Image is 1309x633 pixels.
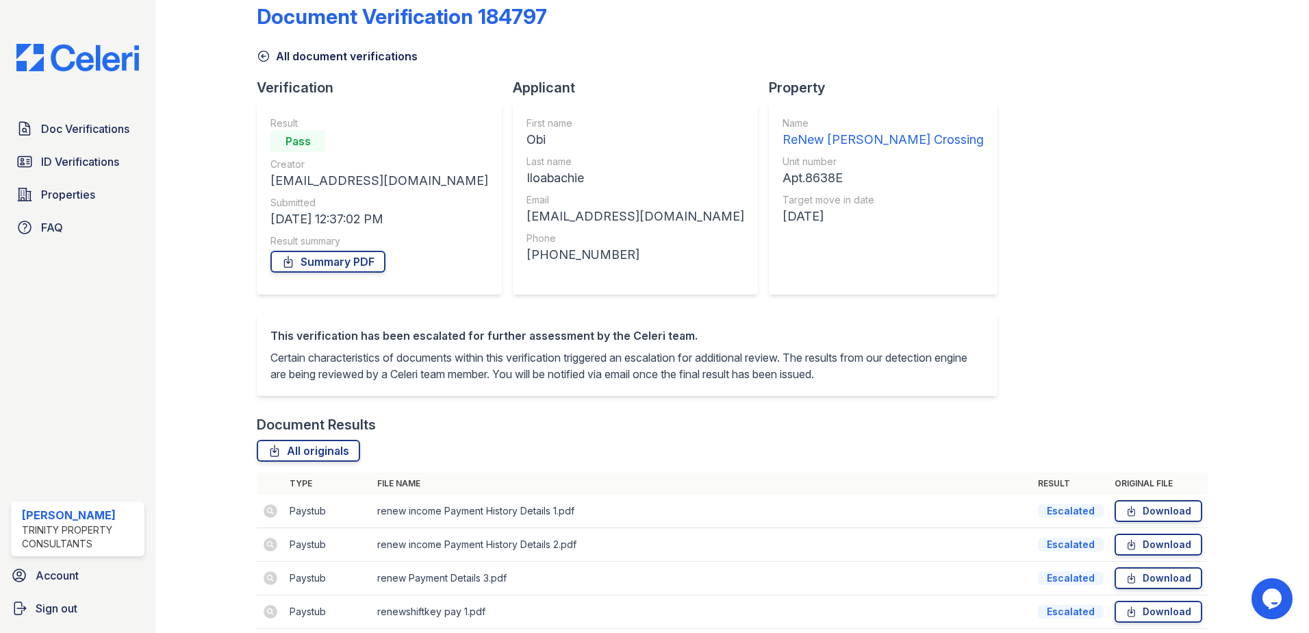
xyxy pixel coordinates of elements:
[783,169,984,188] div: Apt.8638E
[11,115,144,142] a: Doc Verifications
[284,528,372,562] td: Paystub
[372,528,1032,562] td: renew income Payment History Details 2.pdf
[270,251,385,273] a: Summary PDF
[11,181,144,208] a: Properties
[783,130,984,149] div: ReNew [PERSON_NAME] Crossing
[372,495,1032,528] td: renew income Payment History Details 1.pdf
[257,440,360,462] a: All originals
[11,148,144,175] a: ID Verifications
[270,327,984,344] div: This verification has been escalated for further assessment by the Celeri team.
[526,130,744,149] div: Obi
[22,523,139,551] div: Trinity Property Consultants
[769,78,1008,97] div: Property
[526,169,744,188] div: Iloabachie
[1032,473,1109,495] th: Result
[284,562,372,595] td: Paystub
[526,155,744,169] div: Last name
[284,495,372,528] td: Paystub
[41,153,119,170] span: ID Verifications
[1038,538,1104,551] div: Escalated
[36,600,77,617] span: Sign out
[270,210,488,229] div: [DATE] 12:37:02 PM
[526,232,744,245] div: Phone
[1109,473,1208,495] th: Original file
[270,196,488,210] div: Submitted
[41,121,129,137] span: Doc Verifications
[270,234,488,248] div: Result summary
[36,567,79,584] span: Account
[5,595,150,622] a: Sign out
[5,44,150,71] img: CE_Logo_Blue-a8612792a0a2168367f1c8372b55b34899dd931a85d93a1a3d3e32e68fde9ad4.png
[513,78,769,97] div: Applicant
[783,116,984,149] a: Name ReNew [PERSON_NAME] Crossing
[1251,578,1295,619] iframe: chat widget
[526,116,744,130] div: First name
[372,562,1032,595] td: renew Payment Details 3.pdf
[257,48,418,64] a: All document verifications
[526,245,744,264] div: [PHONE_NUMBER]
[270,130,325,152] div: Pass
[270,116,488,130] div: Result
[783,155,984,169] div: Unit number
[41,219,63,236] span: FAQ
[284,473,372,495] th: Type
[1038,605,1104,619] div: Escalated
[270,171,488,190] div: [EMAIL_ADDRESS][DOMAIN_NAME]
[284,595,372,629] td: Paystub
[783,116,984,130] div: Name
[1115,500,1202,522] a: Download
[11,214,144,241] a: FAQ
[5,562,150,589] a: Account
[372,595,1032,629] td: renewshiftkey pay 1.pdf
[526,207,744,226] div: [EMAIL_ADDRESS][DOMAIN_NAME]
[22,507,139,523] div: [PERSON_NAME]
[257,4,547,29] div: Document Verification 184797
[41,186,95,203] span: Properties
[257,78,513,97] div: Verification
[1115,534,1202,556] a: Download
[1038,504,1104,518] div: Escalated
[1038,571,1104,585] div: Escalated
[1115,601,1202,623] a: Download
[783,207,984,226] div: [DATE]
[270,158,488,171] div: Creator
[783,193,984,207] div: Target move in date
[526,193,744,207] div: Email
[372,473,1032,495] th: File name
[270,349,984,382] p: Certain characteristics of documents within this verification triggered an escalation for additio...
[1115,567,1202,589] a: Download
[257,415,376,434] div: Document Results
